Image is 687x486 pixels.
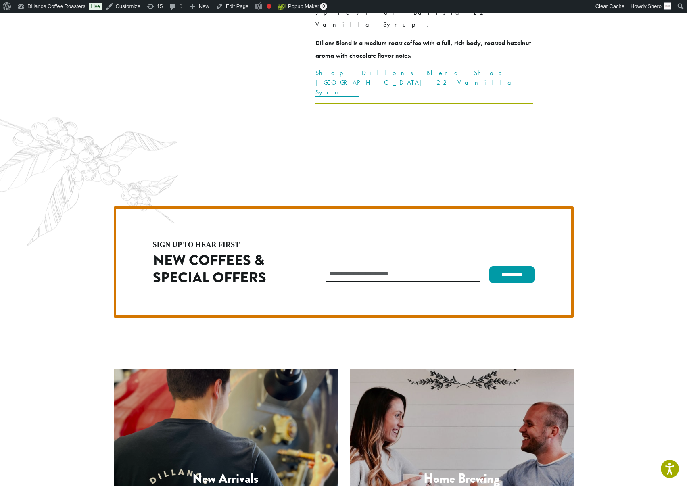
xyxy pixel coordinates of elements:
a: Shop Dillons Blend [315,69,463,77]
span: 0 [320,3,327,10]
a: Shop [GEOGRAPHIC_DATA] 22 Vanilla Syrup [315,69,518,97]
h2: New Coffees & Special Offers [153,252,292,286]
a: Live [89,3,102,10]
span: Shero [647,3,662,9]
strong: Dillons Blend is a medium roast coffee with a full, rich body, roasted hazelnut aroma with chocol... [315,39,531,59]
div: Focus keyphrase not set [267,4,271,9]
h4: sign up to hear first [153,241,292,248]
